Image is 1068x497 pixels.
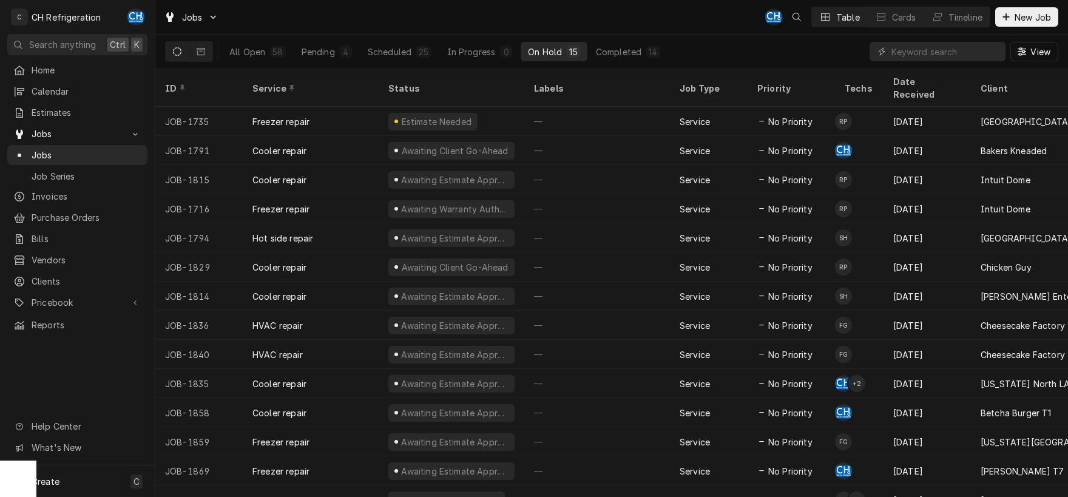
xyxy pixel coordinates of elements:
[155,369,243,398] div: JOB-1835
[680,203,710,215] div: Service
[680,82,738,95] div: Job Type
[155,456,243,485] div: JOB-1869
[995,7,1058,27] button: New Job
[835,346,852,363] div: FG
[835,375,852,392] div: CH
[155,194,243,223] div: JOB-1716
[835,142,852,159] div: CH
[524,194,670,223] div: —
[524,369,670,398] div: —
[768,261,813,274] span: No Priority
[835,317,852,334] div: FG
[155,311,243,340] div: JOB-1836
[884,311,971,340] div: [DATE]
[884,282,971,311] div: [DATE]
[32,296,123,309] span: Pricebook
[981,319,1065,332] div: Cheesecake Factory
[155,427,243,456] div: JOB-1859
[892,11,916,24] div: Cards
[680,290,710,303] div: Service
[400,174,510,186] div: Awaiting Estimate Approval
[835,229,852,246] div: Steven Hiraga's Avatar
[835,229,852,246] div: SH
[7,229,147,249] a: Bills
[981,144,1047,157] div: Bakers Kneaded
[835,142,852,159] div: Chris Hiraga's Avatar
[400,261,509,274] div: Awaiting Client Go-Ahead
[524,282,670,311] div: —
[680,407,710,419] div: Service
[981,348,1065,361] div: Cheesecake Factory
[981,261,1032,274] div: Chicken Guy
[981,174,1030,186] div: Intuit Dome
[835,113,852,130] div: Ruben Perez's Avatar
[835,404,852,421] div: Chris Hiraga's Avatar
[400,407,510,419] div: Awaiting Estimate Approval
[182,11,203,24] span: Jobs
[155,136,243,165] div: JOB-1791
[400,319,510,332] div: Awaiting Estimate Approval
[768,348,813,361] span: No Priority
[11,8,28,25] div: C
[502,46,510,58] div: 0
[155,340,243,369] div: JOB-1840
[32,275,141,288] span: Clients
[884,136,971,165] div: [DATE]
[524,136,670,165] div: —
[835,288,852,305] div: SH
[680,436,710,448] div: Service
[981,465,1064,478] div: [PERSON_NAME] T7
[252,465,309,478] div: Freezer repair
[524,165,670,194] div: —
[524,252,670,282] div: —
[835,433,852,450] div: FG
[680,232,710,245] div: Service
[768,465,813,478] span: No Priority
[32,149,141,161] span: Jobs
[252,348,303,361] div: HVAC repair
[32,476,59,487] span: Create
[400,290,510,303] div: Awaiting Estimate Approval
[252,82,367,95] div: Service
[165,82,231,95] div: ID
[757,82,823,95] div: Priority
[884,369,971,398] div: [DATE]
[229,46,265,58] div: All Open
[29,38,96,51] span: Search anything
[768,377,813,390] span: No Priority
[835,288,852,305] div: Steven Hiraga's Avatar
[400,348,510,361] div: Awaiting Estimate Approval
[7,124,147,144] a: Go to Jobs
[7,81,147,101] a: Calendar
[524,427,670,456] div: —
[528,46,562,58] div: On Hold
[342,46,350,58] div: 4
[252,174,306,186] div: Cooler repair
[252,144,306,157] div: Cooler repair
[32,441,140,454] span: What's New
[7,438,147,458] a: Go to What's New
[884,165,971,194] div: [DATE]
[32,420,140,433] span: Help Center
[893,75,959,101] div: Date Received
[155,107,243,136] div: JOB-1735
[884,456,971,485] div: [DATE]
[768,407,813,419] span: No Priority
[768,319,813,332] span: No Priority
[388,82,512,95] div: Status
[524,311,670,340] div: —
[7,145,147,165] a: Jobs
[680,174,710,186] div: Service
[534,82,660,95] div: Labels
[32,64,141,76] span: Home
[768,436,813,448] span: No Priority
[7,186,147,206] a: Invoices
[1028,46,1053,58] span: View
[884,223,971,252] div: [DATE]
[524,107,670,136] div: —
[835,346,852,363] div: Fred Gonzalez's Avatar
[768,232,813,245] span: No Priority
[524,456,670,485] div: —
[680,348,710,361] div: Service
[127,8,144,25] div: Chris Hiraga's Avatar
